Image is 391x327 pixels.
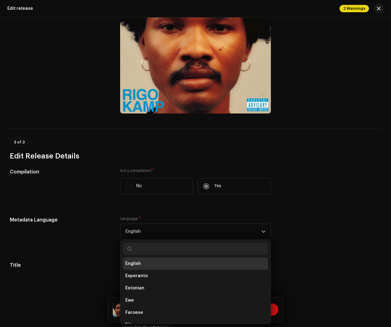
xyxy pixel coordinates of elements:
[125,310,143,316] span: Faroese
[261,224,266,239] div: dropdown trigger
[10,216,110,224] h5: Metadata Language
[10,262,110,269] h5: Title
[123,270,268,282] li: Esperanto
[123,307,268,319] li: Faroese
[10,151,381,161] h3: Edit Release Details
[120,216,141,221] label: Language
[113,302,127,317] img: 1f88c71c-ee7a-46dd-966e-6f600e3803cf
[123,282,268,294] li: Estonian
[125,273,148,279] span: Esperanto
[120,168,271,173] label: Is it a compilation?
[123,294,268,307] li: Ewe
[214,183,221,189] p: Yes
[10,168,110,176] h5: Compilation
[125,261,141,267] span: English
[125,285,144,291] span: Estonian
[125,224,261,239] span: English
[136,183,142,189] p: No
[125,297,134,303] span: Ewe
[123,258,268,270] li: English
